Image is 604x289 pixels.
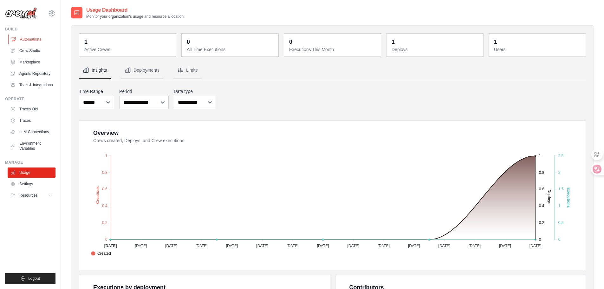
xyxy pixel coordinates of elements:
tspan: 0.4 [539,204,544,208]
dt: Active Crews [84,46,172,53]
a: Agents Repository [8,69,55,79]
tspan: [DATE] [226,244,238,248]
tspan: [DATE] [165,244,177,248]
text: Executions [566,187,571,208]
tspan: 0.2 [102,220,107,225]
tspan: 1 [539,154,541,158]
tspan: [DATE] [408,244,420,248]
tspan: 0.2 [539,220,544,225]
button: Resources [8,190,55,200]
button: Limits [173,62,202,79]
dt: All Time Executions [187,46,275,53]
p: Monitor your organization's usage and resource allocation [86,14,184,19]
div: 0 [187,37,190,46]
a: Marketplace [8,57,55,67]
tspan: 0.5 [558,220,564,225]
tspan: 0.4 [102,204,107,208]
tspan: 1 [105,154,107,158]
div: 0 [289,37,292,46]
a: LLM Connections [8,127,55,137]
label: Time Range [79,88,114,95]
a: Automations [8,34,56,44]
tspan: 0 [558,237,561,242]
text: Creations [95,186,100,204]
span: Resources [19,193,37,198]
text: Deploys [547,189,551,204]
tspan: 0 [105,237,107,242]
dt: Users [494,46,582,53]
tspan: [DATE] [135,244,147,248]
button: Logout [5,273,55,284]
div: Overview [93,128,119,137]
a: Environment Variables [8,138,55,154]
tspan: [DATE] [256,244,268,248]
tspan: 0.8 [102,170,107,175]
a: Crew Studio [8,46,55,56]
tspan: 1 [558,204,561,208]
tspan: [DATE] [347,244,359,248]
button: Insights [79,62,111,79]
h2: Usage Dashboard [86,6,184,14]
tspan: [DATE] [529,244,542,248]
tspan: [DATE] [196,244,208,248]
button: Deployments [121,62,163,79]
tspan: 2 [558,170,561,175]
div: 1 [494,37,497,46]
a: Traces [8,115,55,126]
tspan: 2.5 [558,154,564,158]
tspan: 0.8 [539,170,544,175]
a: Usage [8,167,55,178]
span: Logout [28,276,40,281]
dt: Crews created, Deploys, and Crew executions [93,137,578,144]
div: Operate [5,96,55,102]
div: Build [5,27,55,32]
div: 1 [84,37,88,46]
div: 1 [392,37,395,46]
a: Settings [8,179,55,189]
tspan: [DATE] [317,244,329,248]
tspan: [DATE] [469,244,481,248]
tspan: [DATE] [438,244,451,248]
tspan: [DATE] [499,244,511,248]
dt: Deploys [392,46,479,53]
label: Data type [174,88,216,95]
tspan: 1.5 [558,187,564,191]
img: Logo [5,7,37,19]
span: Created [91,251,111,256]
tspan: 0 [539,237,541,242]
tspan: [DATE] [378,244,390,248]
tspan: [DATE] [287,244,299,248]
tspan: [DATE] [104,244,117,248]
a: Traces Old [8,104,55,114]
a: Tools & Integrations [8,80,55,90]
dt: Executions This Month [289,46,377,53]
label: Period [119,88,169,95]
div: Manage [5,160,55,165]
nav: Tabs [79,62,586,79]
tspan: 0.6 [102,187,107,191]
tspan: 0.6 [539,187,544,191]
